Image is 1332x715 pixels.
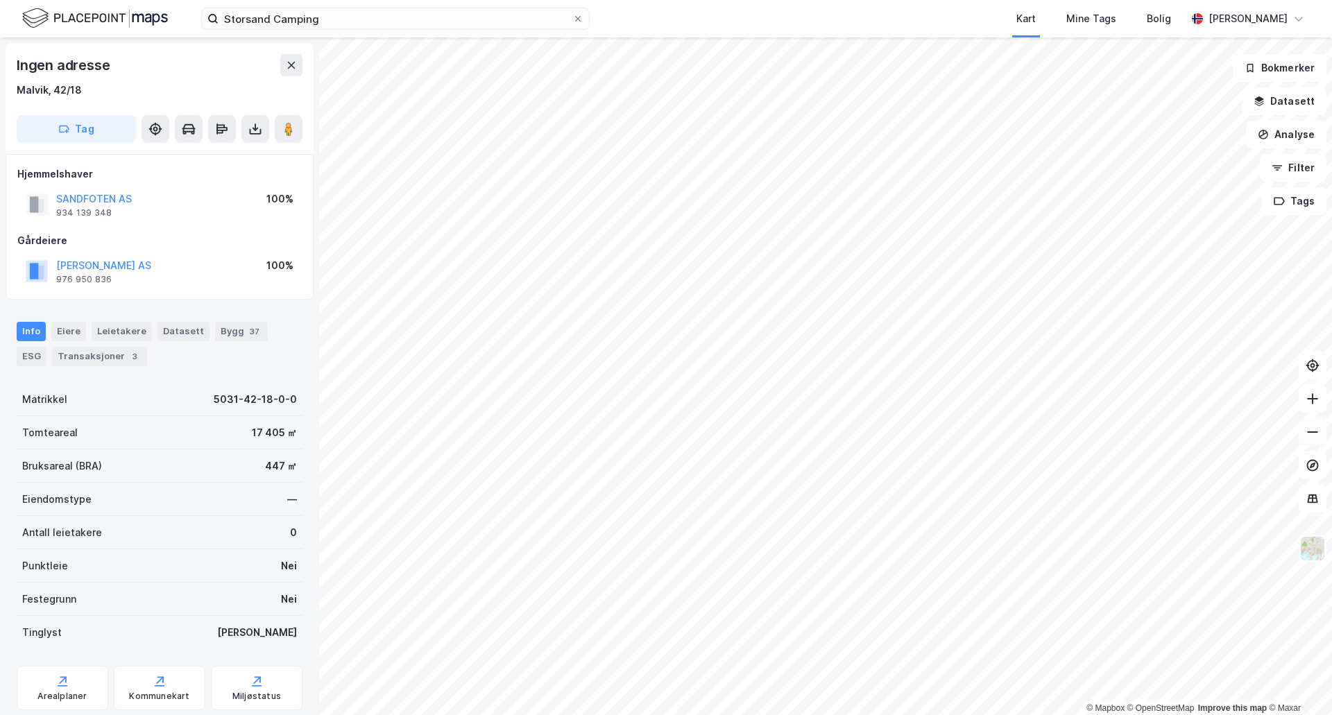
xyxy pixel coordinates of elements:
div: Transaksjoner [52,347,147,366]
div: 447 ㎡ [265,458,297,474]
a: Improve this map [1198,703,1267,713]
div: Festegrunn [22,591,76,608]
div: Bolig [1147,10,1171,27]
div: 100% [266,191,293,207]
div: Tomteareal [22,424,78,441]
div: 37 [247,325,262,338]
div: Mine Tags [1066,10,1116,27]
div: Nei [281,591,297,608]
button: Bokmerker [1233,54,1326,82]
div: Kommunekart [129,691,189,702]
div: Ingen adresse [17,54,112,76]
input: Søk på adresse, matrikkel, gårdeiere, leietakere eller personer [219,8,572,29]
button: Tag [17,115,136,143]
div: Eiendomstype [22,491,92,508]
div: Kart [1016,10,1036,27]
div: 5031-42-18-0-0 [214,391,297,408]
div: 17 405 ㎡ [252,424,297,441]
div: Leietakere [92,322,152,341]
div: 100% [266,257,293,274]
div: Hjemmelshaver [17,166,302,182]
div: — [287,491,297,508]
button: Filter [1260,154,1326,182]
div: Punktleie [22,558,68,574]
div: Info [17,322,46,341]
div: Arealplaner [37,691,87,702]
div: [PERSON_NAME] [1209,10,1288,27]
a: OpenStreetMap [1127,703,1195,713]
div: 3 [128,350,142,363]
div: Kontrollprogram for chat [1263,648,1332,715]
div: Antall leietakere [22,524,102,541]
button: Tags [1262,187,1326,215]
button: Datasett [1242,87,1326,115]
img: logo.f888ab2527a4732fd821a326f86c7f29.svg [22,6,168,31]
iframe: Chat Widget [1263,648,1332,715]
div: ESG [17,347,46,366]
div: Miljøstatus [232,691,281,702]
div: 934 139 348 [56,207,112,218]
div: Bygg [215,322,268,341]
button: Analyse [1246,121,1326,148]
div: Nei [281,558,297,574]
div: Bruksareal (BRA) [22,458,102,474]
div: Tinglyst [22,624,62,641]
div: Malvik, 42/18 [17,82,82,98]
div: Matrikkel [22,391,67,408]
a: Mapbox [1086,703,1125,713]
div: Datasett [157,322,210,341]
div: Eiere [51,322,86,341]
div: [PERSON_NAME] [217,624,297,641]
img: Z [1299,535,1326,562]
div: 976 950 836 [56,274,112,285]
div: Gårdeiere [17,232,302,249]
div: 0 [290,524,297,541]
